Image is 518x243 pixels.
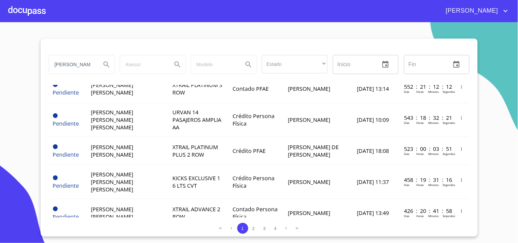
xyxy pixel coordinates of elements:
span: [PERSON_NAME] [288,209,330,217]
p: Minutos [428,152,439,156]
p: Horas [416,183,424,187]
p: Dias [404,121,409,125]
p: Segundos [443,183,455,187]
button: 1 [237,223,248,234]
span: Crédito Persona Física [233,174,275,189]
span: [DATE] 13:49 [357,209,389,217]
p: 426 : 20 : 41 : 58 [404,207,450,215]
p: Segundos [443,152,455,156]
span: [PERSON_NAME] [PERSON_NAME] [91,205,133,220]
p: Minutos [428,90,439,94]
span: [PERSON_NAME] [PERSON_NAME] [91,81,133,96]
span: Pendiente [53,113,58,118]
span: [DATE] 10:09 [357,116,389,124]
span: [PERSON_NAME] [PERSON_NAME] [PERSON_NAME] [91,171,133,193]
input: search [120,55,167,74]
span: [PERSON_NAME] [288,178,330,186]
button: 3 [259,223,270,234]
span: URVAN 14 PASAJEROS AMPLIA AA [172,109,221,131]
div: ​ [262,55,327,73]
p: Horas [416,121,424,125]
span: [PERSON_NAME] [441,5,502,16]
span: Pendiente [53,89,79,96]
p: Segundos [443,121,455,125]
span: Pendiente [53,151,79,158]
p: Dias [404,152,409,156]
p: Dias [404,214,409,218]
p: 552 : 21 : 12 : 12 [404,83,450,90]
input: search [49,55,96,74]
button: 4 [270,223,281,234]
p: Minutos [428,214,439,218]
span: [PERSON_NAME] [PERSON_NAME] [91,143,133,158]
span: [PERSON_NAME] [PERSON_NAME] [PERSON_NAME] [91,109,133,131]
span: 1 [241,226,244,231]
span: Crédito PFAE [233,147,266,155]
button: 2 [248,223,259,234]
span: Pendiente [53,182,79,189]
input: search [191,55,238,74]
span: [DATE] 11:37 [357,178,389,186]
p: Dias [404,90,409,94]
span: Contado PFAE [233,85,269,92]
button: Search [98,56,115,73]
p: 543 : 18 : 32 : 21 [404,114,450,121]
span: [PERSON_NAME] [288,116,330,124]
span: Contado Persona Física [233,205,278,220]
span: [PERSON_NAME] [288,85,330,92]
span: [DATE] 13:14 [357,85,389,92]
p: Dias [404,183,409,187]
span: Crédito Persona Física [233,112,275,127]
span: Pendiente [53,206,58,211]
button: Search [169,56,186,73]
span: [DATE] 18:08 [357,147,389,155]
span: XTRAIL ADVANCE 2 ROW [172,205,220,220]
span: Pendiente [53,144,58,149]
span: KICKS EXCLUSIVE 1 6 LTS CVT [172,174,220,189]
span: [PERSON_NAME] DE [PERSON_NAME] [288,143,339,158]
p: Horas [416,90,424,94]
span: Pendiente [53,120,79,127]
p: Segundos [443,90,455,94]
span: 2 [252,226,255,231]
span: Pendiente [53,213,79,220]
p: Minutos [428,183,439,187]
p: Horas [416,152,424,156]
p: 458 : 19 : 31 : 16 [404,176,450,184]
span: 4 [274,226,277,231]
p: Horas [416,214,424,218]
p: Segundos [443,214,455,218]
p: 523 : 00 : 03 : 51 [404,145,450,153]
p: Minutos [428,121,439,125]
button: Search [240,56,257,73]
span: XTRAIL PLATINUM 3 ROW [172,81,222,96]
button: account of current user [441,5,510,16]
span: Pendiente [53,175,58,180]
span: 3 [263,226,266,231]
span: XTRAIL PLATINUM PLUS 2 ROW [172,143,218,158]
